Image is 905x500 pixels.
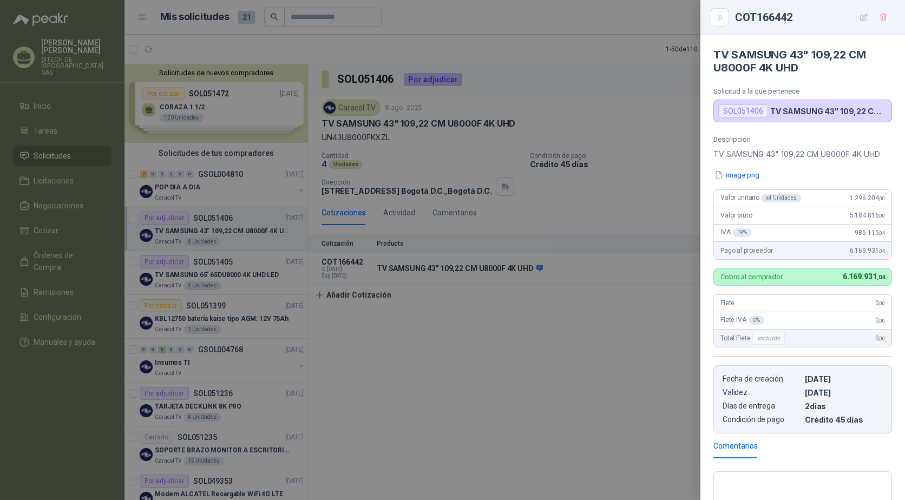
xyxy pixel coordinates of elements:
[713,135,892,143] p: Descripción
[723,415,801,424] p: Condición de pago
[713,48,892,74] h4: TV SAMSUNG 43" 109,22 CM U8000F 4K UHD
[752,332,785,345] div: Incluido
[720,316,764,325] span: Flete IVA
[720,332,787,345] span: Total Flete
[876,274,885,281] span: ,04
[720,212,752,219] span: Valor bruto
[713,87,892,95] p: Solicitud a la que pertenece
[762,194,801,202] div: x 4 Unidades
[713,169,760,181] button: image.png
[875,334,885,342] span: 0
[749,316,764,325] div: 0 %
[733,228,752,237] div: 19 %
[805,374,883,384] p: [DATE]
[878,300,885,306] span: ,00
[878,318,885,324] span: ,00
[723,402,801,411] p: Días de entrega
[850,212,885,219] span: 5.184.816
[878,230,885,236] span: ,04
[720,247,773,254] span: Pago al proveedor
[713,148,892,161] p: TV SAMSUNG 43" 109,22 CM U8000F 4K UHD
[850,194,885,202] span: 1.296.204
[770,107,887,116] p: TV SAMSUNG 43" 109,22 CM U8000F 4K UHD
[805,415,883,424] p: Crédito 45 días
[723,374,801,384] p: Fecha de creación
[878,195,885,201] span: ,00
[805,388,883,397] p: [DATE]
[720,273,783,280] p: Cobro al comprador
[718,104,768,117] div: SOL051406
[878,213,885,219] span: ,00
[713,11,726,24] button: Close
[735,9,892,26] div: COT166442
[850,247,885,254] span: 6.169.931
[720,228,751,237] span: IVA
[878,248,885,254] span: ,04
[720,194,801,202] span: Valor unitario
[723,388,801,397] p: Validez
[855,229,885,236] span: 985.115
[720,299,735,307] span: Flete
[875,299,885,307] span: 0
[875,317,885,324] span: 0
[805,402,883,411] p: 2 dias
[843,272,885,281] span: 6.169.931
[878,335,885,341] span: ,00
[713,440,758,452] div: Comentarios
